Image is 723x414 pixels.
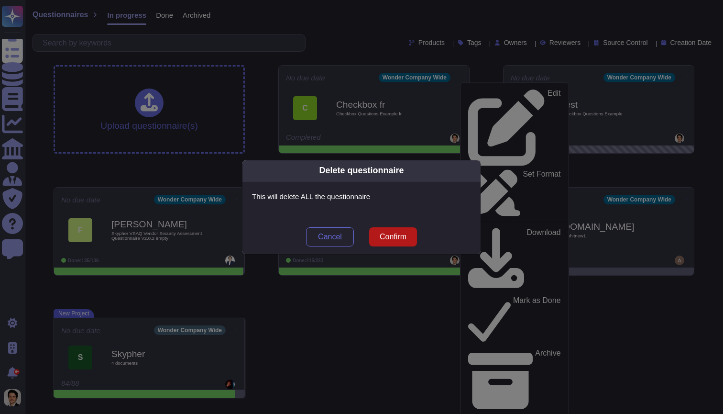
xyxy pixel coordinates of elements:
button: Confirm [369,227,417,246]
span: Confirm [380,233,406,241]
div: Delete questionnaire [319,164,404,177]
button: Cancel [306,227,354,246]
span: Cancel [318,233,342,241]
p: This will delete ALL the questionnaire [252,191,471,202]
